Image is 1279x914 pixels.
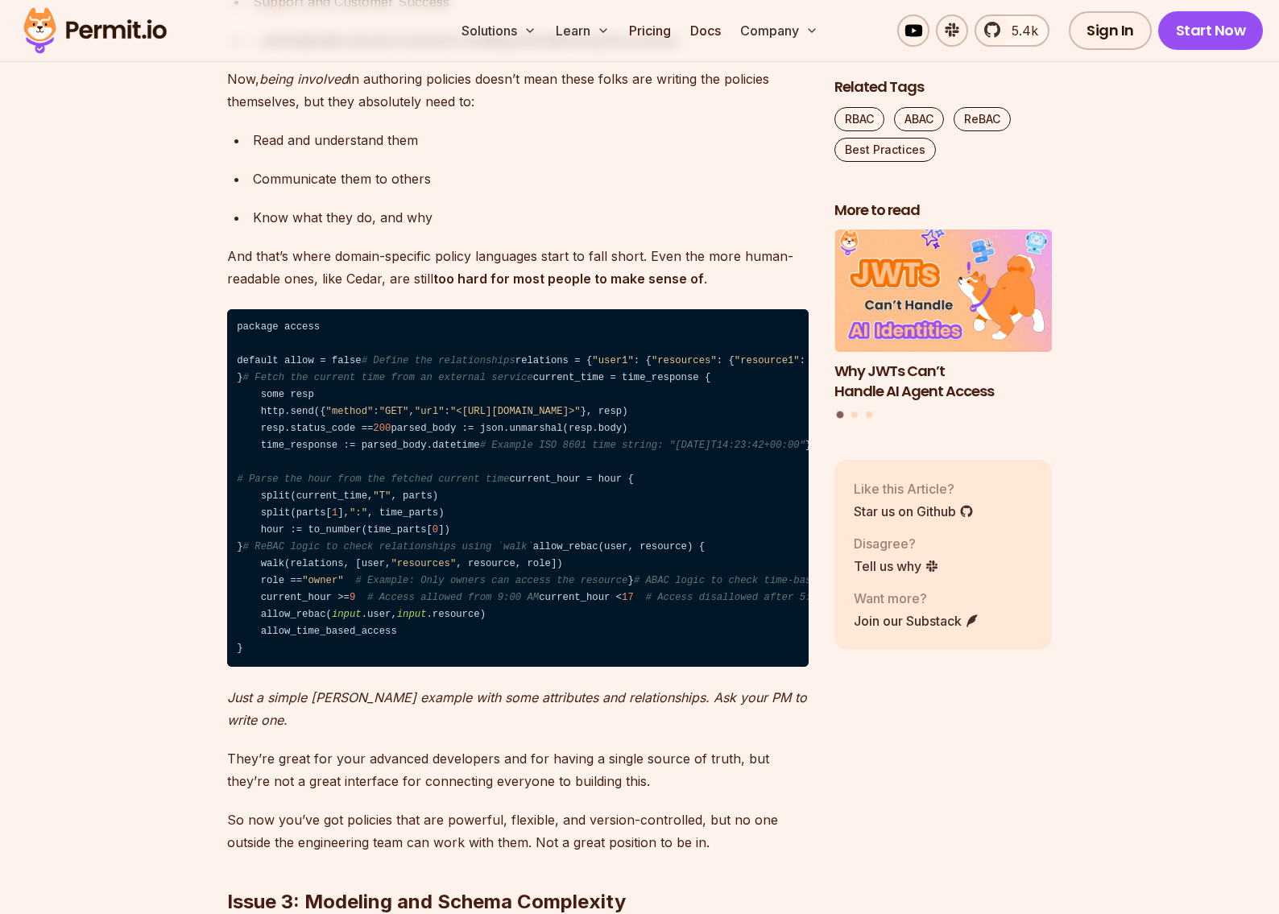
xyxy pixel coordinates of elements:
[253,206,809,229] div: Know what they do, and why
[851,412,858,419] button: Go to slide 2
[834,230,1052,402] a: Why JWTs Can’t Handle AI Agent AccessWhy JWTs Can’t Handle AI Agent Access
[834,107,884,131] a: RBAC
[350,507,367,519] span: ":"
[16,3,174,58] img: Permit logo
[734,14,825,47] button: Company
[227,68,809,113] p: Now, in authoring policies doesn’t mean these folks are writing the policies themselves, but they...
[622,592,634,603] span: 17
[854,479,974,498] p: Like this Article?
[391,558,456,569] span: "resources"
[549,14,616,47] button: Learn
[243,372,533,383] span: # Fetch the current time from an external service
[373,490,391,502] span: "T"
[1069,11,1152,50] a: Sign In
[834,77,1052,97] h2: Related Tags
[237,474,509,485] span: # Parse the hour from the fetched current time
[854,589,979,608] p: Want more?
[854,556,939,576] a: Tell us why
[227,809,809,854] p: So now you’ve got policies that are powerful, flexible, and version-controlled, but no one outsid...
[854,611,979,631] a: Join our Substack
[480,440,805,451] span: # Example ISO 8601 time string: "[DATE]T14:23:42+00:00"
[975,14,1049,47] a: 5.4k
[355,575,627,586] span: # Example: Only owners can access the resource
[332,507,337,519] span: 1
[373,423,391,434] span: 200
[302,575,343,586] span: "owner"
[834,201,1052,221] h2: More to read
[684,14,727,47] a: Docs
[623,14,677,47] a: Pricing
[227,747,809,792] p: They’re great for your advanced developers and for having a single source of truth, but they’re n...
[367,592,539,603] span: # Access allowed from 9:00 AM
[866,412,872,419] button: Go to slide 3
[894,107,944,131] a: ABAC
[592,355,633,366] span: "user1"
[227,309,809,668] code: package access default allow = false relations = { : { : { : [ ]}}, : { : { : [ ], : [ ]}} } curr...
[834,230,1052,421] div: Posts
[854,502,974,521] a: Star us on Github
[243,541,533,552] span: # ReBAC logic to check relationships using `walk`
[834,230,1052,402] li: 1 of 3
[379,406,409,417] span: "GET"
[1158,11,1264,50] a: Start Now
[834,138,936,162] a: Best Practices
[854,534,939,553] p: Disagree?
[455,14,543,47] button: Solutions
[227,245,809,290] p: And that’s where domain-specific policy languages start to fall short. Even the more human-readab...
[397,609,427,620] span: input
[362,355,515,366] span: # Define the relationships
[433,271,704,287] strong: too hard for most people to make sense of
[735,355,800,366] span: "resource1"
[834,362,1052,402] h3: Why JWTs Can’t Handle AI Agent Access
[954,107,1011,131] a: ReBAC
[634,575,894,586] span: # ABAC logic to check time-based constraints
[332,609,362,620] span: input
[227,689,807,728] em: Just a simple [PERSON_NAME] example with some attributes and relationships. Ask your PM to write ...
[253,129,809,151] div: Read and understand them
[433,524,438,536] span: 0
[415,406,445,417] span: "url"
[253,167,809,190] div: Communicate them to others
[646,592,842,603] span: # Access disallowed after 5:00 PM
[350,592,355,603] span: 9
[652,355,717,366] span: "resources"
[837,412,844,419] button: Go to slide 1
[326,406,374,417] span: "method"
[450,406,581,417] span: "<[URL][DOMAIN_NAME]>"
[259,71,349,87] em: being involved
[1002,21,1038,40] span: 5.4k
[834,230,1052,353] img: Why JWTs Can’t Handle AI Agent Access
